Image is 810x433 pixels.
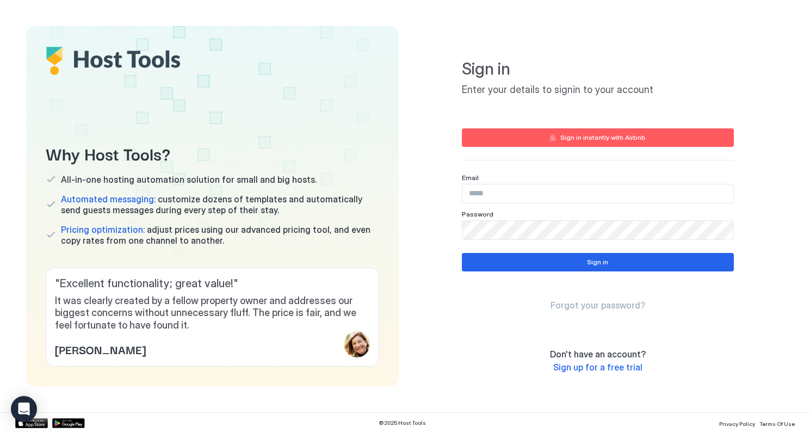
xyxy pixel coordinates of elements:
span: Sign in [462,59,734,79]
span: Email [462,174,479,182]
span: " Excellent functionality; great value! " [55,277,370,290]
span: It was clearly created by a fellow property owner and addresses our biggest concerns without unne... [55,295,370,332]
div: Sign in [587,257,608,267]
a: Privacy Policy [719,417,755,429]
a: Terms Of Use [759,417,795,429]
div: profile [344,331,370,357]
span: Automated messaging: [61,194,156,205]
span: © 2025 Host Tools [379,419,426,426]
input: Input Field [462,221,733,239]
span: Why Host Tools? [46,141,379,165]
a: App Store [15,418,48,428]
span: All-in-one hosting automation solution for small and big hosts. [61,174,317,185]
input: Input Field [462,184,733,203]
a: Sign up for a free trial [553,362,642,373]
span: Don't have an account? [550,349,646,360]
a: Forgot your password? [551,300,645,311]
button: Sign in [462,253,734,271]
span: [PERSON_NAME] [55,341,146,357]
span: Enter your details to signin to your account [462,84,734,96]
div: Open Intercom Messenger [11,396,37,422]
a: Google Play Store [52,418,85,428]
span: Terms Of Use [759,420,795,427]
span: Pricing optimization: [61,224,145,235]
div: Sign in instantly with Airbnb [560,133,646,143]
span: Privacy Policy [719,420,755,427]
button: Sign in instantly with Airbnb [462,128,734,147]
span: customize dozens of templates and automatically send guests messages during every step of their s... [61,194,379,215]
span: Password [462,210,493,218]
span: adjust prices using our advanced pricing tool, and even copy rates from one channel to another. [61,224,379,246]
